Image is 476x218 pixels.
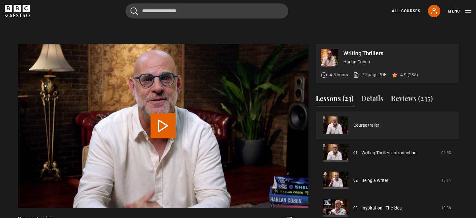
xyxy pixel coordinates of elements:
[391,93,433,106] button: Reviews (235)
[330,72,348,78] p: 4.5 hours
[353,122,379,129] a: Course trailer
[151,113,176,138] button: Play Video
[361,177,388,184] a: Being a Writer
[125,3,288,19] input: Search
[5,5,30,17] svg: BBC Maestro
[392,8,420,14] a: All Courses
[343,59,453,65] p: Harlan Coben
[131,7,138,15] button: Submit the search query
[361,205,402,211] a: Inspiration - The idea
[361,93,383,106] button: Details
[361,150,417,156] a: Writing Thrillers Introduction
[343,51,453,56] p: Writing Thrillers
[400,72,418,78] p: 4.9 (235)
[316,93,354,106] button: Lessons (23)
[448,8,471,14] button: Toggle navigation
[18,44,308,208] video-js: Video Player
[353,72,386,78] a: 72 page PDF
